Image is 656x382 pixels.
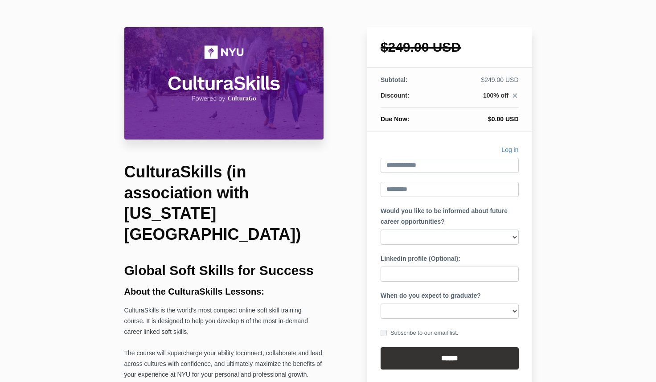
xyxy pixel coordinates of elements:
[440,75,518,91] td: $249.00 USD
[124,287,324,296] h3: About the CulturaSkills Lessons:
[381,41,519,54] h1: $249.00 USD
[381,254,460,264] label: Linkedin profile (Optional):
[124,162,324,245] h1: CulturaSkills (in association with [US_STATE][GEOGRAPHIC_DATA])
[381,330,387,336] input: Subscribe to our email list.
[124,349,322,378] span: connect, collaborate and lead across cultures with confidence, and ultimately maximize the benefi...
[509,92,519,102] a: close
[381,108,440,124] th: Due Now:
[511,92,519,99] i: close
[381,206,519,227] label: Would you like to be informed about future career opportunities?
[124,263,314,278] b: Global Soft Skills for Success
[124,27,324,140] img: 31710be-8b5f-527-66b4-0ce37cce11c4_CulturaSkills_NYU_Course_Header_Image.png
[381,76,408,83] span: Subtotal:
[124,307,308,335] span: CulturaSkills is the world’s most compact online soft skill training course. It is designed to he...
[381,328,458,338] label: Subscribe to our email list.
[501,145,518,158] a: Log in
[381,91,440,108] th: Discount:
[124,349,241,357] span: The course will supercharge your ability to
[483,92,509,99] span: 100% off
[381,291,481,301] label: When do you expect to graduate?
[488,115,518,123] span: $0.00 USD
